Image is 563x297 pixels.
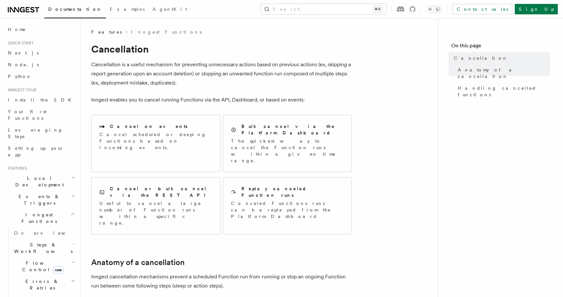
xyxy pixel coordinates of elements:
[91,29,122,35] span: Features
[5,209,77,227] button: Inngest Functions
[8,97,75,102] span: Install the SDK
[5,211,70,225] span: Inngest Functions
[5,193,71,206] span: Events & Triggers
[5,166,27,171] span: Features
[8,127,63,139] span: Leveraging Steps
[11,227,77,239] a: Overview
[149,2,191,18] a: AgentKit
[455,82,550,101] a: Handling cancelled functions
[426,5,442,13] button: Toggle dark mode
[48,7,102,12] span: Documentation
[5,70,77,82] a: Python
[11,278,71,291] span: Errors & Retries
[11,260,72,273] span: Flow Control
[453,4,512,14] a: Contact sales
[110,123,188,130] h2: Cancel on events
[8,50,39,55] span: Next.js
[14,230,81,236] span: Overview
[454,55,508,61] span: Cancellation
[5,106,77,124] a: Your first Functions
[5,59,77,70] a: Node.js
[231,138,344,164] p: The quickest way to cancel the Function runs within a given time range.
[110,7,145,12] span: Examples
[91,60,352,87] p: Cancellation is a useful mechanism for preventing unnecessary actions based on previous actions (...
[5,40,34,46] span: Quick start
[91,258,185,267] a: Anatomy of a cancellation
[91,95,352,104] p: Inngest enables you to cancel running Functions via the API, Dashboard, or based on events:
[373,6,382,12] kbd: ⌘K
[451,52,550,64] a: Cancellation
[11,257,77,275] button: Flow Controlnew
[131,29,202,35] a: Inngest Functions
[5,191,77,209] button: Events & Triggers
[223,115,352,172] a: Bulk cancel via the Platform DashboardThe quickest way to cancel the Function runs within a given...
[91,177,220,234] a: Cancel or bulk cancel via the REST APIUseful to cancel a large number of Function runs within a s...
[5,172,77,191] button: Local Development
[44,2,106,18] a: Documentation
[53,266,64,274] span: new
[99,200,212,226] p: Useful to cancel a large number of Function runs within a specific range.
[106,2,149,18] a: Examples
[110,185,212,198] h2: Cancel or bulk cancel via the REST API
[11,275,77,294] button: Errors & Retries
[5,23,77,35] a: Home
[8,146,64,157] span: Setting up your app
[8,62,39,67] span: Node.js
[5,47,77,59] a: Next.js
[231,200,344,220] p: Canceled Functions runs can be replayed from the Platform Dashboard
[11,242,73,255] span: Steps & Workflows
[455,64,550,82] a: Anatomy of a cancellation
[91,43,352,55] h1: Cancellation
[458,67,550,80] span: Anatomy of a cancellation
[11,239,77,257] button: Steps & Workflows
[5,175,71,188] span: Local Development
[8,26,26,33] span: Home
[451,42,550,52] h4: On this page
[5,87,36,93] span: Inngest tour
[91,272,352,290] p: Inngest cancellation mechanisms prevent a scheduled Function run from running or stop an ongoing ...
[223,177,352,234] a: Replay canceled Function runsCanceled Functions runs can be replayed from the Platform Dashboard
[458,85,550,98] span: Handling cancelled functions
[5,94,77,106] a: Install the SDK
[241,123,344,136] h2: Bulk cancel via the Platform Dashboard
[5,142,77,161] a: Setting up your app
[5,124,77,142] a: Leveraging Steps
[241,185,344,198] h2: Replay canceled Function runs
[99,131,212,151] p: Cancel scheduled or sleeping Functions based on incoming events.
[91,115,220,172] a: Cancel on eventsCancel scheduled or sleeping Functions based on incoming events.
[8,109,47,121] span: Your first Functions
[152,7,187,12] span: AgentKit
[8,74,32,79] span: Python
[261,4,386,14] button: Search...⌘K
[515,4,558,14] a: Sign Up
